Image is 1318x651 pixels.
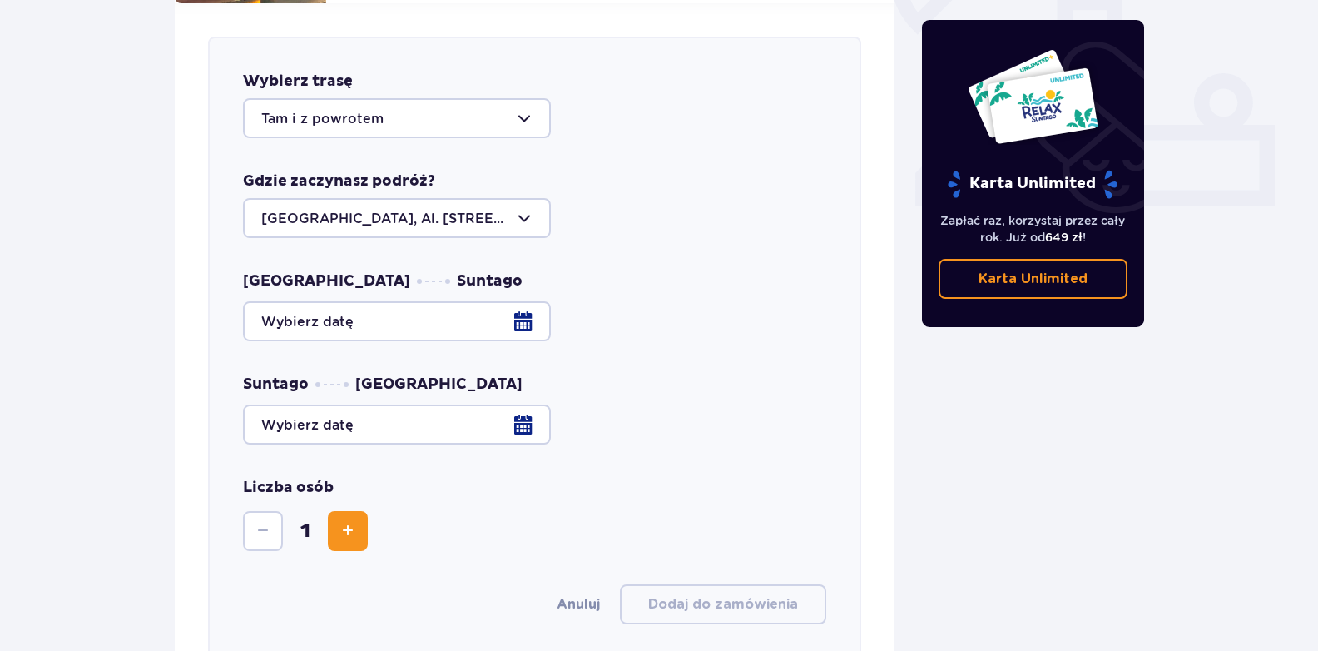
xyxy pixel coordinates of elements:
[457,271,523,291] span: Suntago
[286,519,325,544] span: 1
[979,270,1088,288] p: Karta Unlimited
[243,171,435,191] p: Gdzie zaczynasz podróż?
[243,511,283,551] button: Zmniejsz
[243,478,334,498] p: Liczba osób
[355,375,523,395] span: [GEOGRAPHIC_DATA]
[243,271,410,291] span: [GEOGRAPHIC_DATA]
[328,511,368,551] button: Zwiększ
[417,279,450,284] img: dots
[1045,231,1083,244] span: 649 zł
[243,375,309,395] span: Suntago
[939,212,1128,246] p: Zapłać raz, korzystaj przez cały rok. Już od !
[946,170,1119,199] p: Karta Unlimited
[620,584,826,624] button: Dodaj do zamówienia
[557,595,600,614] button: Anuluj
[967,48,1099,145] img: Dwie karty całoroczne do Suntago z napisem 'UNLIMITED RELAX', na białym tle z tropikalnymi liśćmi...
[315,382,349,387] img: dots
[939,259,1128,299] a: Karta Unlimited
[243,72,353,92] p: Wybierz trasę
[648,595,798,614] p: Dodaj do zamówienia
